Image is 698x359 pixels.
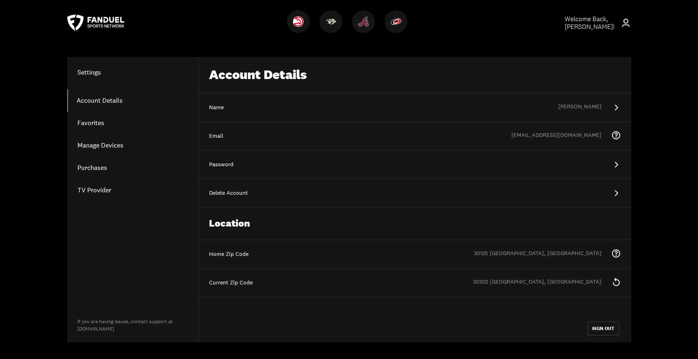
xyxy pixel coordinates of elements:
a: HawksHawks [287,26,313,35]
div: [PERSON_NAME] [558,103,611,112]
button: SIGN OUT [588,322,619,335]
a: TV Provider [67,179,198,201]
a: Purchases [67,156,198,179]
a: Account Details [67,89,198,112]
img: Predators [326,16,336,27]
div: 30302 [GEOGRAPHIC_DATA], [GEOGRAPHIC_DATA] [473,278,611,288]
div: Account Details [199,57,631,93]
div: 30125 [GEOGRAPHIC_DATA], [GEOGRAPHIC_DATA] [474,249,611,259]
img: Braves [358,16,369,27]
a: FanDuel Sports Network [67,15,124,31]
div: Location [199,207,631,240]
h1: Settings [67,67,198,77]
div: Password [209,161,621,169]
a: PredatorsPredators [319,26,346,35]
img: Hurricanes [391,16,401,27]
div: Delete Account [209,189,621,197]
a: If you are having issues, contact support at[DOMAIN_NAME] [77,318,173,332]
a: HurricanesHurricanes [385,26,411,35]
img: Hawks [293,16,304,27]
span: Welcome Back, [PERSON_NAME] ! [565,15,614,31]
a: Manage Devices [67,134,198,156]
a: BravesBraves [352,26,378,35]
a: Favorites [67,112,198,134]
div: Email [209,132,621,140]
div: Name [209,104,621,112]
a: Welcome Back,[PERSON_NAME]! [546,15,631,31]
div: Current Zip Code [209,279,621,287]
div: [EMAIL_ADDRESS][DOMAIN_NAME] [511,131,611,141]
div: Home Zip Code [209,250,621,258]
